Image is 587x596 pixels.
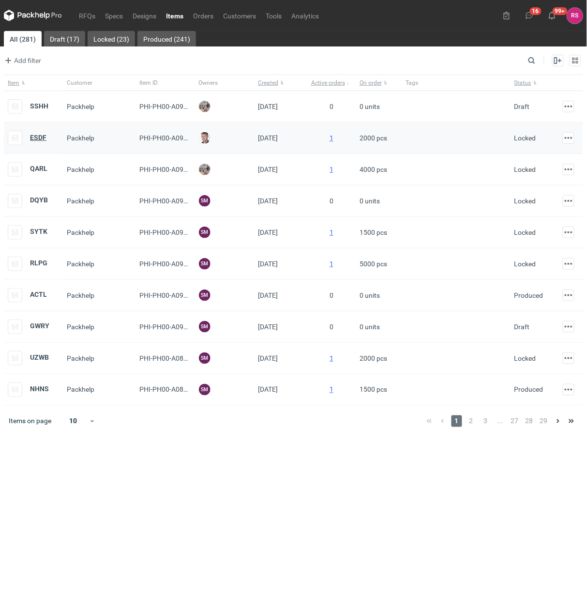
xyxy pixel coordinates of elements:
a: 1 [330,386,333,394]
span: Created [258,79,278,87]
a: ESDF [30,134,46,141]
span: Packhelp [67,134,94,142]
button: Actions [563,101,574,112]
figcaption: RS [567,8,583,24]
span: 0 units [360,193,380,209]
div: 0 units [356,311,402,343]
span: PHI-PH00-A08971 [139,354,195,362]
span: 1500 pcs [360,382,387,397]
a: Specs [100,10,128,21]
a: 1 [330,166,333,173]
span: 0 [330,291,333,299]
span: Items on page [9,416,51,426]
span: 0 [330,197,333,205]
div: Draft [514,322,530,332]
span: PHI-PH00-A08948 [139,386,195,394]
span: Packhelp [67,386,94,394]
a: Draft (17) [44,31,85,46]
div: [DATE] [254,154,307,185]
button: Actions [563,384,574,396]
a: QARL [30,165,47,173]
a: DQYB [30,197,48,204]
span: Item ID [139,79,158,87]
span: 28 [524,415,535,427]
div: 2000 pcs [356,343,402,374]
span: 2000 pcs [360,130,387,146]
span: Packhelp [67,354,94,362]
span: 1 [452,415,462,427]
span: Owners [199,79,218,87]
span: Packhelp [67,197,94,205]
a: Customers [218,10,261,21]
span: PHI-PH00-A09010 [139,323,195,331]
img: Michał Palasek [199,101,211,112]
strong: GWRY [30,322,49,330]
div: Draft [514,102,530,111]
div: [DATE] [254,374,307,406]
a: Locked (23) [88,31,135,46]
span: Item [8,79,19,87]
button: On order [356,75,402,91]
span: 0 units [360,99,380,114]
div: Produced [514,385,543,395]
span: Packhelp [67,323,94,331]
a: 1 [330,260,333,268]
button: Actions [563,227,574,238]
button: Actions [563,290,574,301]
a: RFQs [74,10,100,21]
span: PHI-PH00-A09011 [139,291,195,299]
div: [DATE] [254,217,307,248]
div: Locked [514,259,536,269]
span: 2000 pcs [360,351,387,366]
span: PHI-PH00-A09166 [139,103,195,110]
span: Packhelp [67,229,94,236]
a: RLPG [30,260,47,267]
span: PHI-PH00-A09046 [139,229,195,236]
span: Packhelp [67,103,94,110]
figcaption: SM [199,195,211,207]
div: [DATE] [254,280,307,311]
a: SSHH [30,102,48,110]
span: 4000 pcs [360,162,387,177]
a: SYTK [30,228,47,236]
figcaption: SM [199,384,211,396]
button: Actions [563,195,574,207]
div: 0 units [356,280,402,311]
a: All (281) [4,31,42,46]
span: PHI-PH00-A09105 [139,134,195,142]
img: Michał Palasek [199,164,211,175]
button: Active orders [307,75,356,91]
span: PHI-PH00-A09036 [139,260,195,268]
button: Add filter [2,55,42,66]
a: Analytics [286,10,324,21]
div: 5000 pcs [356,248,402,280]
span: Active orders [311,79,345,87]
button: Actions [563,132,574,144]
strong: ACTL [30,291,47,299]
div: [DATE] [254,91,307,122]
div: [DATE] [254,248,307,280]
button: Status [511,75,559,91]
span: Customer [67,79,92,87]
div: 0 units [356,91,402,122]
div: Rafał Stani [567,8,583,24]
figcaption: SM [199,321,211,333]
button: 16 [522,8,537,23]
a: UZWB [30,354,49,362]
span: 27 [510,415,520,427]
button: Created [254,75,307,91]
div: 1500 pcs [356,374,402,406]
a: 1 [330,134,333,142]
span: PHI-PH00-A09099 [139,166,195,173]
div: 10 [58,414,89,428]
div: [DATE] [254,343,307,374]
svg: Packhelp Pro [4,10,62,21]
div: 2000 pcs [356,122,402,154]
span: 29 [539,415,549,427]
a: NHNS [30,385,49,393]
span: Add filter [2,55,41,66]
